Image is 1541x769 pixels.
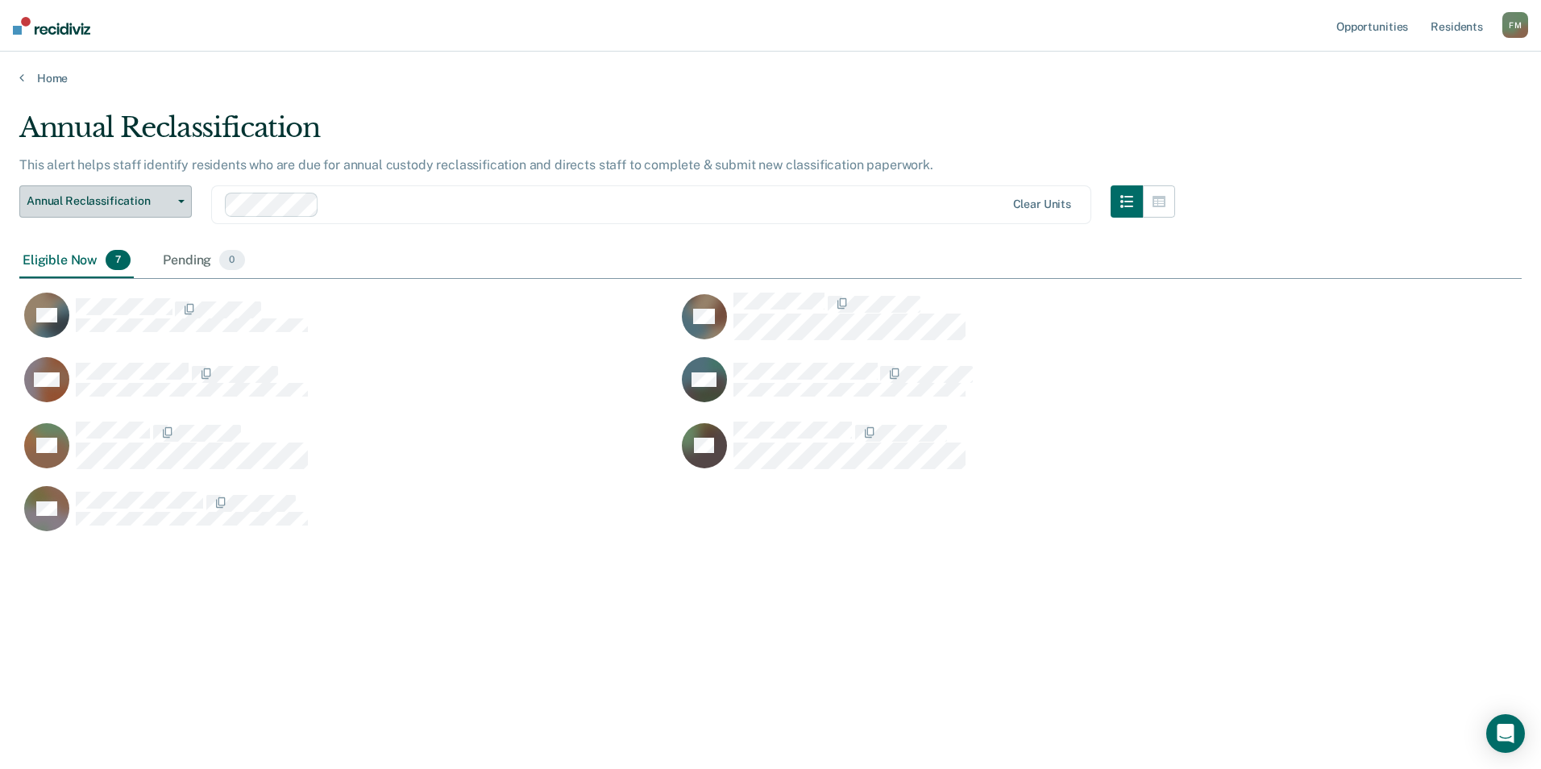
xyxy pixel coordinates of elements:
div: CaseloadOpportunityCell-00203567 [677,356,1335,421]
div: CaseloadOpportunityCell-00622891 [19,485,677,550]
span: 7 [106,250,131,271]
div: F M [1502,12,1528,38]
p: This alert helps staff identify residents who are due for annual custody reclassification and dir... [19,157,933,173]
span: Annual Reclassification [27,194,172,208]
div: Annual Reclassification [19,111,1175,157]
span: 0 [219,250,244,271]
button: Annual Reclassification [19,185,192,218]
div: CaseloadOpportunityCell-00624171 [19,356,677,421]
div: Pending0 [160,243,247,279]
a: Home [19,71,1522,85]
div: CaseloadOpportunityCell-00600025 [677,421,1335,485]
button: FM [1502,12,1528,38]
img: Recidiviz [13,17,90,35]
div: CaseloadOpportunityCell-00270971 [19,421,677,485]
div: Clear units [1013,197,1072,211]
div: Eligible Now7 [19,243,134,279]
div: Open Intercom Messenger [1486,714,1525,753]
div: CaseloadOpportunityCell-00621291 [19,292,677,356]
div: CaseloadOpportunityCell-00632756 [677,292,1335,356]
